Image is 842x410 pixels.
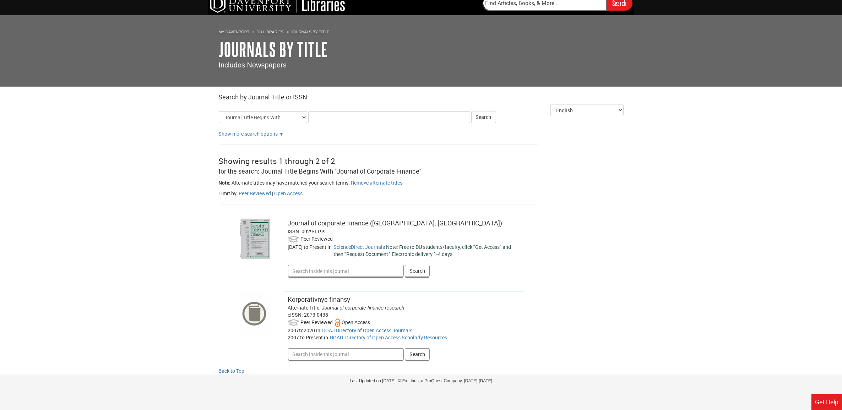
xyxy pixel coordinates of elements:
[219,30,250,34] a: My Davenport
[288,244,334,258] div: [DATE]
[334,244,511,257] span: Note: Free to DU students/faculty, click "Get Access" and then "Request Document." Electronic del...
[811,394,842,410] a: Get Help
[288,265,404,277] input: Search inside this journal
[299,327,304,334] span: to
[219,28,624,35] ol: Breadcrumbs
[272,190,273,197] span: |
[219,179,231,186] span: Note:
[322,305,404,311] span: Journal of corporate finance research
[238,291,270,336] img: cover image for: Korporativnye finansy
[304,244,327,250] span: to Present
[219,38,328,60] a: Journals By Title
[232,179,350,186] span: Alternate titles may have matched your search terms.
[334,318,341,327] img: Open Access:
[288,334,330,341] div: 2007
[219,156,335,166] span: Showing results 1 through 2 of 2
[291,30,330,34] a: Journals By Title
[288,228,520,235] div: ISSN: 0929-1199
[405,265,430,277] button: Search
[219,60,624,70] p: Includes Newspapers
[328,244,332,250] span: in
[219,167,422,175] span: for the search: Journal Title Begins With "Journal of Corporate Finance"
[405,348,430,360] button: Search
[288,295,520,304] div: Korporativnye finansy
[301,319,333,326] span: Peer Reviewed
[316,327,321,334] span: in
[288,311,520,318] div: eISSN: 2073-0438
[219,130,278,137] a: Show more search options
[238,219,270,259] img: cover image for: Journal of corporate finance (Amsterdam, Netherlands)
[301,235,333,242] span: Peer Reviewed
[351,179,403,186] a: Remove alternate titles
[300,334,323,341] span: to Present
[334,244,385,250] a: Go to ScienceDirect Journals
[288,235,300,244] img: Peer Reviewed:
[324,334,328,341] span: in
[219,190,238,197] span: Limit by:
[288,348,404,360] input: Search inside this journal
[330,334,447,341] a: Go to ROAD: Directory of Open Access Scholarly Resources
[288,304,321,311] span: Alternate Title:
[275,190,303,197] a: Filter by peer open access
[239,190,271,197] a: Filter by peer reviewed
[288,318,300,327] img: Peer Reviewed:
[219,94,624,101] h2: Search by Journal Title or ISSN:
[219,367,624,375] a: Back to Top
[288,219,520,228] div: Journal of corporate finance ([GEOGRAPHIC_DATA], [GEOGRAPHIC_DATA])
[288,327,322,334] div: 2007 2020
[342,319,370,326] span: Open Access
[322,327,413,334] a: Go to DOAJ Directory of Open Access Journals
[279,130,284,137] a: Show more search options
[471,111,496,123] button: Search
[256,30,283,34] a: DU Libraries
